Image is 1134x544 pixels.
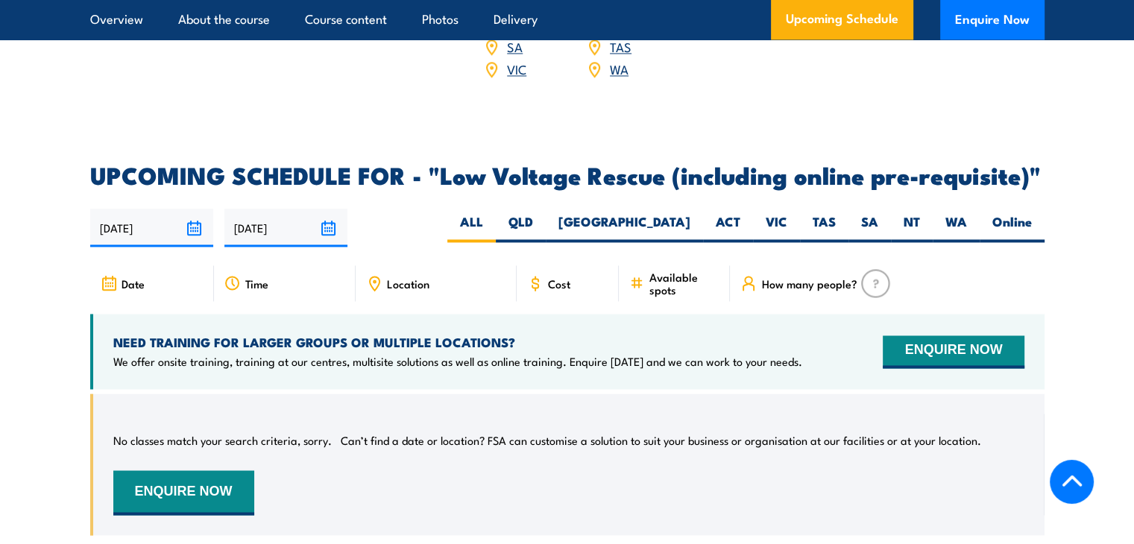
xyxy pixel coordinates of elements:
[548,277,570,290] span: Cost
[113,354,802,369] p: We offer onsite training, training at our centres, multisite solutions as well as online training...
[761,277,857,290] span: How many people?
[546,213,703,242] label: [GEOGRAPHIC_DATA]
[447,213,496,242] label: ALL
[90,164,1045,185] h2: UPCOMING SCHEDULE FOR - "Low Voltage Rescue (including online pre-requisite)"
[848,213,891,242] label: SA
[649,271,719,296] span: Available spots
[933,213,980,242] label: WA
[496,213,546,242] label: QLD
[245,277,268,290] span: Time
[507,60,526,78] a: VIC
[800,213,848,242] label: TAS
[122,277,145,290] span: Date
[883,335,1024,368] button: ENQUIRE NOW
[113,432,332,447] p: No classes match your search criteria, sorry.
[507,37,523,55] a: SA
[113,470,254,515] button: ENQUIRE NOW
[387,277,429,290] span: Location
[610,60,629,78] a: WA
[980,213,1045,242] label: Online
[610,37,631,55] a: TAS
[90,209,213,247] input: From date
[341,432,981,447] p: Can’t find a date or location? FSA can customise a solution to suit your business or organisation...
[753,213,800,242] label: VIC
[224,209,347,247] input: To date
[113,334,802,350] h4: NEED TRAINING FOR LARGER GROUPS OR MULTIPLE LOCATIONS?
[703,213,753,242] label: ACT
[891,213,933,242] label: NT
